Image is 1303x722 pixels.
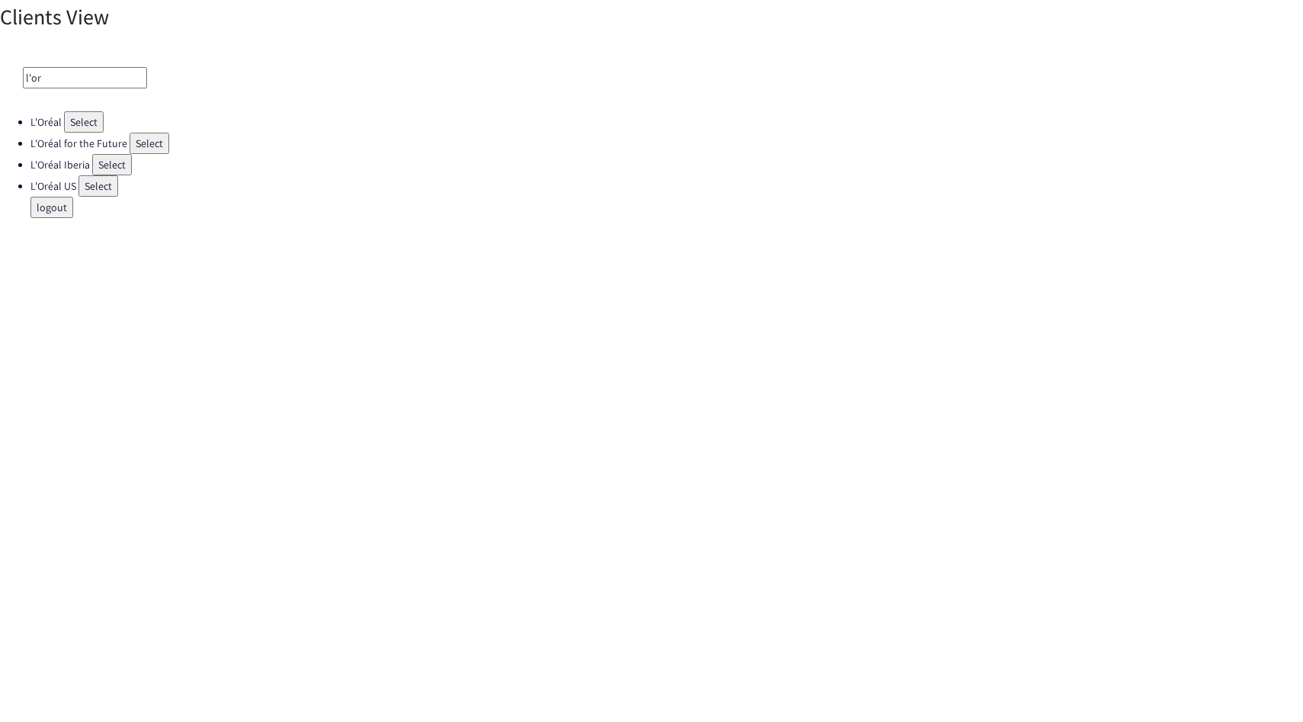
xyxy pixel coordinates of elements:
[64,111,104,133] button: Select
[130,133,169,154] button: Select
[92,154,132,175] button: Select
[30,154,1303,175] li: L'Oréal Iberia
[78,175,118,197] button: Select
[30,111,1303,133] li: L'Oréal
[1227,649,1303,722] iframe: Chat Widget
[30,197,73,218] button: logout
[30,175,1303,197] li: L'Oréal US
[30,133,1303,154] li: L'Oréal for the Future
[1227,649,1303,722] div: Widget de chat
